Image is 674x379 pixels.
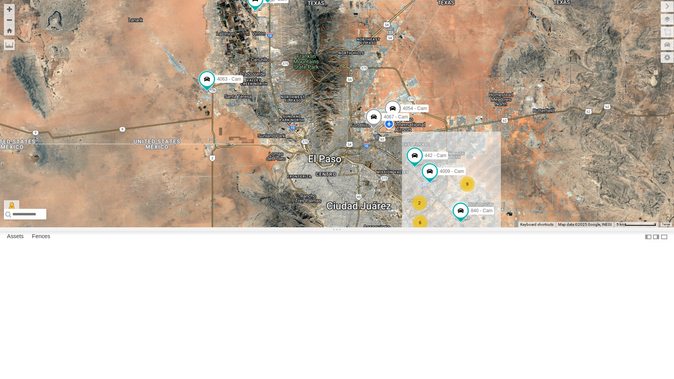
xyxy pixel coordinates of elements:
label: Assets [3,232,27,242]
span: 4009 - Cam [440,168,464,174]
div: 6 [413,215,428,230]
div: 9 [460,176,475,192]
span: 4063 - Cam [217,76,241,81]
span: 4054 - Cam [402,105,427,111]
span: 840 - Cam [471,208,492,213]
button: Zoom Home [4,25,15,36]
button: Zoom out [4,14,15,25]
label: Fences [28,232,54,242]
span: Map data ©2025 Google, INEGI [558,222,612,227]
span: 4067 - Cam [384,114,408,120]
button: Map Scale: 5 km per 77 pixels [614,222,659,227]
button: Zoom in [4,4,15,14]
label: Hide Summary Table [660,231,668,242]
div: 2 [412,195,427,211]
label: Dock Summary Table to the Right [652,231,660,242]
span: 442 - Cam [424,153,446,158]
label: Measure [4,39,15,50]
label: Dock Summary Table to the Left [645,231,652,242]
button: Drag Pegman onto the map to open Street View [4,200,19,216]
span: 5 km [616,222,625,227]
label: Map Settings [661,52,674,63]
button: Keyboard shortcuts [520,222,553,227]
a: Terms (opens in new tab) [662,223,671,226]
